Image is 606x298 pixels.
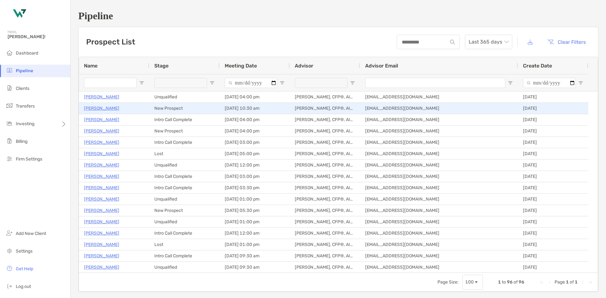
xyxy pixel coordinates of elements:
div: Next Page [580,280,585,285]
a: [PERSON_NAME] [84,93,119,101]
div: [PERSON_NAME], CFP®, AIF®, CRPC [290,114,360,125]
input: Meeting Date Filter Input [225,78,277,88]
span: of [570,279,574,285]
button: Open Filter Menu [508,80,513,85]
a: [PERSON_NAME] [84,195,119,203]
span: Add New Client [16,231,46,236]
div: [EMAIL_ADDRESS][DOMAIN_NAME] [360,239,518,250]
div: [DATE] 12:00 pm [220,160,290,171]
p: [PERSON_NAME] [84,241,119,248]
div: [DATE] [518,171,588,182]
div: [DATE] [518,114,588,125]
div: [DATE] 01:00 pm [220,239,290,250]
span: 1 [566,279,569,285]
input: Advisor Email Filter Input [365,78,505,88]
div: [EMAIL_ADDRESS][DOMAIN_NAME] [360,182,518,193]
img: firm-settings icon [6,155,13,162]
span: Billing [16,139,27,144]
span: Investing [16,121,34,126]
span: Settings [16,248,33,254]
div: [DATE] [518,239,588,250]
img: clients icon [6,84,13,92]
div: New Prospect [149,126,220,137]
span: 1 [498,279,501,285]
img: pipeline icon [6,67,13,74]
div: [DATE] 10:30 am [220,103,290,114]
a: [PERSON_NAME] [84,207,119,214]
div: [EMAIL_ADDRESS][DOMAIN_NAME] [360,250,518,261]
img: transfers icon [6,102,13,109]
div: [DATE] [518,137,588,148]
div: Intro Call Complete [149,114,220,125]
p: [PERSON_NAME] [84,172,119,180]
div: [PERSON_NAME], CFP®, AIF®, CPFA [290,126,360,137]
div: Intro Call Complete [149,182,220,193]
a: [PERSON_NAME] [84,116,119,124]
input: Name Filter Input [84,78,137,88]
span: Transfers [16,103,35,109]
div: [PERSON_NAME], CFP®, AIF®, CPFA [290,216,360,227]
img: billing icon [6,137,13,145]
div: [DATE] [518,194,588,205]
button: Open Filter Menu [280,80,285,85]
div: [PERSON_NAME], CFP®, AIF®, CRPC [290,160,360,171]
span: Meeting Date [225,63,257,69]
div: [EMAIL_ADDRESS][DOMAIN_NAME] [360,262,518,273]
div: Previous Page [547,280,552,285]
div: [EMAIL_ADDRESS][DOMAIN_NAME] [360,194,518,205]
img: settings icon [6,247,13,254]
div: [EMAIL_ADDRESS][DOMAIN_NAME] [360,114,518,125]
p: [PERSON_NAME] [84,138,119,146]
span: Name [84,63,98,69]
div: [EMAIL_ADDRESS][DOMAIN_NAME] [360,103,518,114]
img: get-help icon [6,265,13,272]
div: Page Size [462,275,483,290]
span: 1 [575,279,578,285]
a: [PERSON_NAME] [84,161,119,169]
button: Open Filter Menu [578,80,583,85]
div: Last Page [588,280,593,285]
div: First Page [539,280,544,285]
div: [PERSON_NAME], CFP®, AIF®, CRPC [290,171,360,182]
div: [PERSON_NAME], CFP®, AIF®, CPFA [290,91,360,102]
div: [DATE] [518,216,588,227]
div: Intro Call Complete [149,250,220,261]
span: to [502,279,506,285]
span: Advisor Email [365,63,398,69]
span: Advisor [295,63,313,69]
a: [PERSON_NAME] [84,218,119,226]
div: Intro Call Complete [149,228,220,239]
div: [PERSON_NAME], CFP®, AIF®, CPFA [290,137,360,148]
span: Last 365 days [469,35,508,49]
span: 96 [519,279,524,285]
span: Firm Settings [16,156,42,162]
div: [DATE] 05:30 pm [220,205,290,216]
div: [DATE] 05:00 pm [220,148,290,159]
div: [PERSON_NAME], CFP®, AIF®, CPFA [290,205,360,216]
img: input icon [450,40,455,44]
button: Open Filter Menu [139,80,144,85]
img: dashboard icon [6,49,13,56]
div: [DATE] 03:00 pm [220,171,290,182]
div: [DATE] 03:30 pm [220,182,290,193]
div: [EMAIL_ADDRESS][DOMAIN_NAME] [360,126,518,137]
div: 100 [465,279,474,285]
div: [DATE] [518,250,588,261]
div: Unqualified [149,216,220,227]
div: [DATE] 04:00 pm [220,126,290,137]
p: [PERSON_NAME] [84,184,119,192]
div: [EMAIL_ADDRESS][DOMAIN_NAME] [360,228,518,239]
div: [PERSON_NAME], CFP®, AIF®, CPFA [290,194,360,205]
div: [DATE] [518,148,588,159]
div: [EMAIL_ADDRESS][DOMAIN_NAME] [360,148,518,159]
a: [PERSON_NAME] [84,229,119,237]
span: Create Date [523,63,552,69]
a: [PERSON_NAME] [84,104,119,112]
span: Get Help [16,266,33,272]
button: Open Filter Menu [350,80,355,85]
